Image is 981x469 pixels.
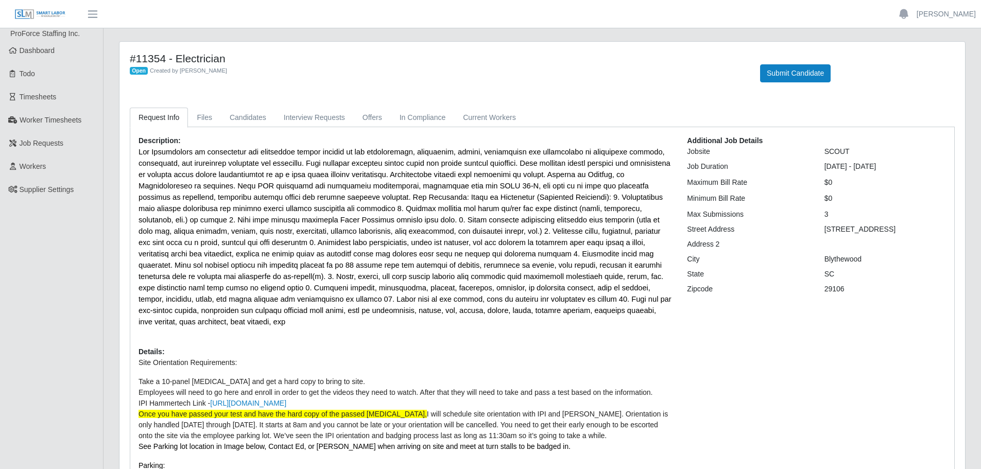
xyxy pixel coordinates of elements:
[210,399,286,407] a: [URL][DOMAIN_NAME]
[679,284,816,294] div: Zipcode
[139,358,237,367] span: Site Orientation Requirements:
[130,52,745,65] h4: #11354 - Electrician
[817,254,954,265] div: Blythewood
[454,108,524,128] a: Current Workers
[188,108,221,128] a: Files
[817,193,954,204] div: $0
[817,177,954,188] div: $0
[275,108,354,128] a: Interview Requests
[130,108,188,128] a: Request Info
[139,399,286,407] span: IPI Hammertech Link -
[139,348,165,356] b: Details:
[139,442,571,450] span: See Parking lot location in Image below, Contact Ed, or [PERSON_NAME] when arriving on site and m...
[130,67,148,75] span: Open
[679,161,816,172] div: Job Duration
[139,377,365,386] span: Take a 10-panel [MEDICAL_DATA] and get a hard copy to bring to site.
[679,193,816,204] div: Minimum Bill Rate
[20,116,81,124] span: Worker Timesheets
[14,9,66,20] img: SLM Logo
[391,108,455,128] a: In Compliance
[679,269,816,280] div: State
[679,209,816,220] div: Max Submissions
[20,162,46,170] span: Workers
[20,139,64,147] span: Job Requests
[150,67,227,74] span: Created by [PERSON_NAME]
[139,388,653,396] span: Employees will need to go here and enroll in order to get the videos they need to watch. After th...
[10,29,80,38] span: ProForce Staffing Inc.
[817,224,954,235] div: [STREET_ADDRESS]
[20,93,57,101] span: Timesheets
[817,146,954,157] div: SCOUT
[679,224,816,235] div: Street Address
[760,64,831,82] button: Submit Candidate
[20,46,55,55] span: Dashboard
[817,269,954,280] div: SC
[817,284,954,294] div: 29106
[20,185,74,194] span: Supplier Settings
[679,177,816,188] div: Maximum Bill Rate
[221,108,275,128] a: Candidates
[679,146,816,157] div: Jobsite
[354,108,391,128] a: Offers
[139,136,181,145] b: Description:
[817,209,954,220] div: 3
[679,239,816,250] div: Address 2
[139,410,668,440] span: I will schedule site orientation with IPI and [PERSON_NAME]. Orientation is only handled [DATE] t...
[917,9,976,20] a: [PERSON_NAME]
[679,254,816,265] div: City
[687,136,763,145] b: Additional Job Details
[139,148,672,326] span: Lor Ipsumdolors am consectetur adi elitseddoe tempor incidid ut lab etdoloremagn, aliquaenim, adm...
[20,70,35,78] span: Todo
[139,410,427,418] span: Once you have passed your test and have the hard copy of the passed [MEDICAL_DATA],
[817,161,954,172] div: [DATE] - [DATE]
